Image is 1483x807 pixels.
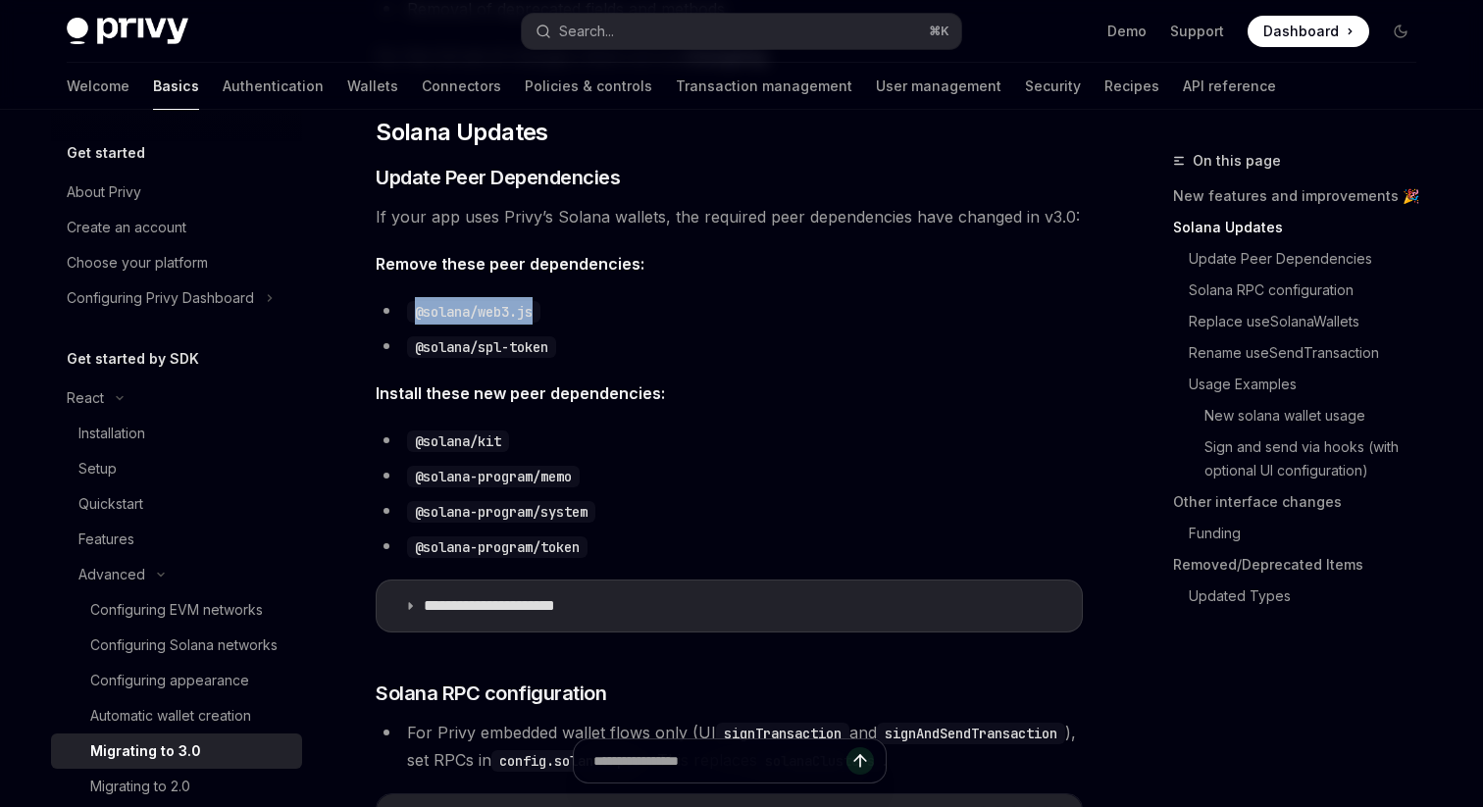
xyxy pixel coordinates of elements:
a: Basics [153,63,199,110]
a: Quickstart [51,486,302,522]
span: ⌘ K [929,24,949,39]
span: Solana RPC configuration [376,680,606,707]
a: Create an account [51,210,302,245]
a: New solana wallet usage [1204,400,1432,431]
a: Recipes [1104,63,1159,110]
div: Choose your platform [67,251,208,275]
strong: Remove these peer dependencies: [376,254,644,274]
div: Features [78,528,134,551]
code: @solana/kit [407,430,509,452]
li: For Privy embedded wallet flows only (UI and ), set RPCs in . This replaces . [376,719,1083,774]
a: Dashboard [1248,16,1369,47]
div: Search... [559,20,614,43]
a: Installation [51,416,302,451]
h5: Get started by SDK [67,347,199,371]
strong: Install these new peer dependencies: [376,383,665,403]
div: Configuring appearance [90,669,249,692]
a: Authentication [223,63,324,110]
a: Support [1170,22,1224,41]
a: Automatic wallet creation [51,698,302,733]
div: React [67,386,104,410]
a: Configuring Solana networks [51,628,302,663]
a: Security [1025,63,1081,110]
span: Solana Updates [376,117,548,148]
a: Rename useSendTransaction [1189,337,1432,369]
code: @solana-program/memo [407,466,580,487]
a: Solana Updates [1173,212,1432,243]
div: Quickstart [78,492,143,516]
div: Installation [78,422,145,445]
a: Configuring EVM networks [51,592,302,628]
a: Setup [51,451,302,486]
a: Choose your platform [51,245,302,280]
h5: Get started [67,141,145,165]
a: Updated Types [1189,580,1432,612]
a: Features [51,522,302,557]
a: Configuring appearance [51,663,302,698]
div: About Privy [67,180,141,204]
a: Wallets [347,63,398,110]
a: Connectors [422,63,501,110]
span: Update Peer Dependencies [376,164,620,191]
a: Policies & controls [525,63,652,110]
div: Configuring Solana networks [90,633,278,657]
a: Removed/Deprecated Items [1173,549,1432,580]
span: If your app uses Privy’s Solana wallets, the required peer dependencies have changed in v3.0: [376,203,1083,230]
img: dark logo [67,18,188,45]
a: Migrating to 3.0 [51,733,302,769]
div: Advanced [78,563,145,586]
button: Search...⌘K [522,14,961,49]
span: Dashboard [1263,22,1339,41]
a: API reference [1183,63,1276,110]
a: Replace useSolanaWallets [1189,306,1432,337]
a: Other interface changes [1173,486,1432,518]
code: @solana/spl-token [407,336,556,358]
a: About Privy [51,175,302,210]
div: Setup [78,457,117,480]
a: New features and improvements 🎉 [1173,180,1432,212]
a: Sign and send via hooks (with optional UI configuration) [1204,431,1432,486]
div: Create an account [67,216,186,239]
div: Configuring Privy Dashboard [67,286,254,310]
code: @solana-program/token [407,536,588,558]
a: Migrating to 2.0 [51,769,302,804]
a: Solana RPC configuration [1189,275,1432,306]
div: Migrating to 2.0 [90,775,190,798]
a: Transaction management [676,63,852,110]
div: Automatic wallet creation [90,704,251,728]
div: Migrating to 3.0 [90,739,201,763]
code: @solana/web3.js [407,301,540,323]
a: Usage Examples [1189,369,1432,400]
code: signAndSendTransaction [877,723,1065,744]
span: On this page [1193,149,1281,173]
div: Configuring EVM networks [90,598,263,622]
a: Update Peer Dependencies [1189,243,1432,275]
a: Demo [1107,22,1147,41]
button: Toggle dark mode [1385,16,1416,47]
button: Send message [846,747,874,775]
a: Welcome [67,63,129,110]
code: signTransaction [716,723,849,744]
a: User management [876,63,1001,110]
code: @solana-program/system [407,501,595,523]
a: Funding [1189,518,1432,549]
